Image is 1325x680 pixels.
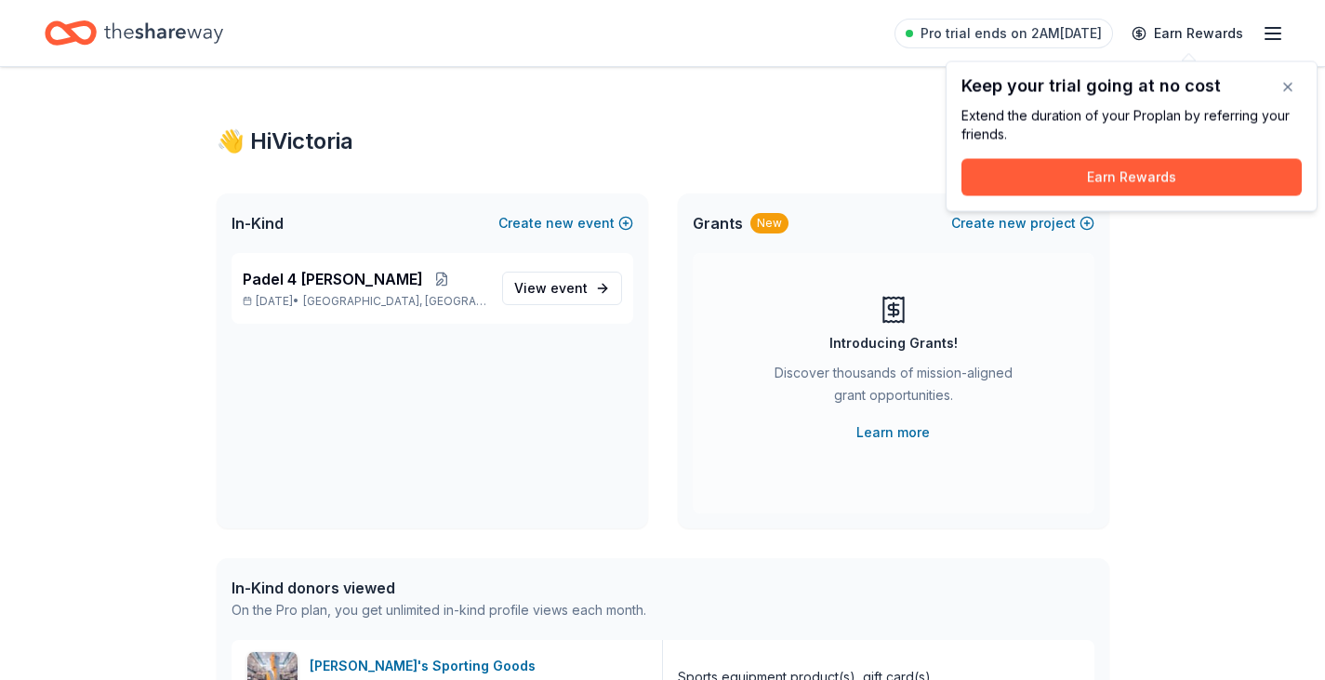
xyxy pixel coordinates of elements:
a: Learn more [856,421,930,444]
span: new [546,212,574,234]
div: Discover thousands of mission-aligned grant opportunities. [767,362,1020,414]
span: Grants [693,212,743,234]
a: Pro trial ends on 2AM[DATE] [894,19,1113,48]
div: 👋 Hi Victoria [217,127,1109,156]
a: View event [502,272,622,305]
div: New [750,213,788,233]
a: Home [45,11,223,55]
div: [PERSON_NAME]'s Sporting Goods [310,655,543,677]
span: Padel 4 [PERSON_NAME] [243,268,423,290]
div: Introducing Grants! [829,332,958,354]
p: [DATE] • [243,294,487,309]
span: In-Kind [232,212,284,234]
span: Pro trial ends on 2AM[DATE] [921,22,1102,45]
span: View [514,277,588,300]
a: Earn Rewards [1120,17,1254,50]
button: Createnewevent [498,212,633,234]
div: Extend the duration of your Pro plan by referring your friends. [961,107,1302,144]
div: Keep your trial going at no cost [961,77,1302,96]
span: event [550,280,588,296]
span: [GEOGRAPHIC_DATA], [GEOGRAPHIC_DATA] [303,294,486,309]
button: Earn Rewards [961,159,1302,196]
div: In-Kind donors viewed [232,577,646,599]
span: new [999,212,1027,234]
div: On the Pro plan, you get unlimited in-kind profile views each month. [232,599,646,621]
button: Createnewproject [951,212,1094,234]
